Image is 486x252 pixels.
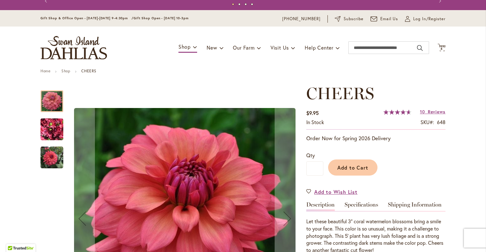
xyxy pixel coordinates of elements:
span: Qty [306,152,315,159]
img: CHEERS [40,146,63,169]
strong: SKU [421,119,434,125]
button: 3 of 4 [245,3,247,5]
span: Visit Us [271,44,289,51]
p: Order Now for Spring 2026 Delivery [306,135,445,142]
span: Our Farm [233,44,254,51]
button: 4 [438,44,445,52]
button: 4 of 4 [251,3,253,5]
span: Gift Shop & Office Open - [DATE]-[DATE] 9-4:30pm / [40,16,134,20]
a: store logo [40,36,107,59]
a: Shipping Information [388,202,442,211]
div: Availability [306,119,324,126]
a: Description [306,202,335,211]
span: Subscribe [344,16,364,22]
div: CHEERS [40,112,70,140]
a: Log In/Register [405,16,445,22]
div: 648 [437,119,445,126]
span: Gift Shop Open - [DATE] 10-3pm [134,16,189,20]
span: Add to Wish List [314,188,358,195]
span: $9.95 [306,110,319,116]
a: Subscribe [335,16,364,22]
span: Add to Cart [337,164,369,171]
span: New [207,44,217,51]
a: 10 Reviews [420,109,445,115]
img: CHEERS [40,114,63,145]
span: In stock [306,119,324,125]
div: CHEERS [40,84,70,112]
a: Specifications [345,202,378,211]
div: CHEERS [40,140,63,168]
span: 10 [420,109,425,115]
span: Reviews [428,109,445,115]
a: Home [40,69,50,73]
a: Shop [61,69,70,73]
a: [PHONE_NUMBER] [282,16,321,22]
span: Log In/Register [413,16,445,22]
div: 93% [383,110,411,115]
button: 1 of 4 [232,3,234,5]
span: CHEERS [306,83,374,103]
span: 4 [440,47,443,51]
a: Email Us [371,16,398,22]
button: 2 of 4 [238,3,240,5]
span: Shop [178,43,191,50]
strong: CHEERS [81,69,97,73]
span: Email Us [380,16,398,22]
a: Add to Wish List [306,188,358,195]
span: Help Center [305,44,333,51]
button: Add to Cart [328,159,377,176]
iframe: Launch Accessibility Center [5,230,22,247]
